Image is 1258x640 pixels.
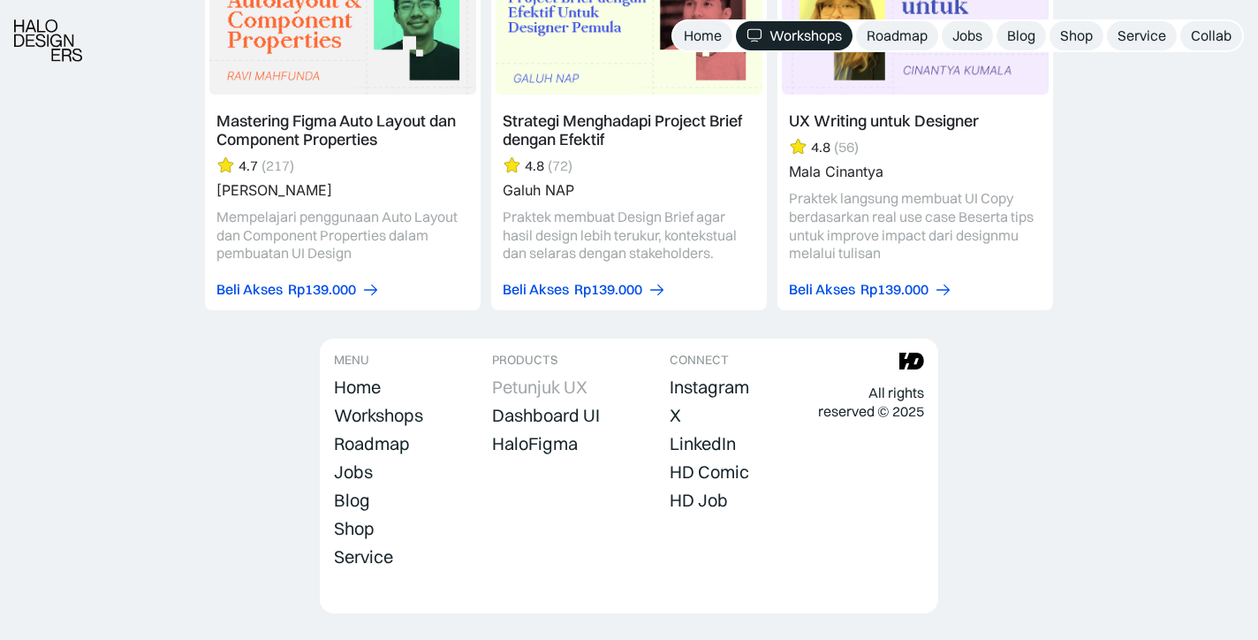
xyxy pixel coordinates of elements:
a: Shop [334,516,375,541]
div: Blog [1007,27,1035,45]
a: Jobs [334,460,373,484]
div: Rp139.000 [860,280,928,299]
a: Beli AksesRp139.000 [789,280,952,299]
div: Collab [1191,27,1231,45]
a: Beli AksesRp139.000 [503,280,666,299]
a: Beli AksesRp139.000 [216,280,380,299]
div: PRODUCTS [492,353,557,368]
a: Home [673,21,732,50]
div: Home [684,27,722,45]
a: Service [1107,21,1177,50]
div: Beli Akses [789,280,855,299]
a: X [670,403,681,428]
a: Shop [1050,21,1103,50]
div: Roadmap [867,27,928,45]
div: Jobs [334,461,373,483]
a: HD Job [670,488,728,513]
a: HD Comic [670,460,749,484]
div: Instagram [670,377,749,398]
div: Home [334,377,381,398]
div: Rp139.000 [574,280,642,299]
a: Petunjuk UX [492,375,587,400]
div: HD Comic [670,461,749,483]
div: Beli Akses [503,280,569,299]
a: Workshops [736,21,853,50]
div: Workshops [334,405,423,426]
a: Roadmap [334,431,410,456]
div: Shop [1060,27,1093,45]
div: Jobs [952,27,982,45]
a: Collab [1180,21,1242,50]
div: Petunjuk UX [492,377,587,398]
div: HD Job [670,490,728,511]
a: Workshops [334,403,423,428]
a: Home [334,375,381,400]
a: Jobs [942,21,993,50]
div: Shop [334,518,375,539]
a: Blog [334,488,370,513]
div: LinkedIn [670,433,736,454]
div: Service [1118,27,1166,45]
div: MENU [334,353,369,368]
a: Service [334,545,393,569]
div: Workshops [769,27,842,45]
a: Instagram [670,375,749,400]
div: Rp139.000 [288,280,356,299]
div: Service [334,546,393,568]
div: Beli Akses [216,280,283,299]
div: All rights reserved © 2025 [818,384,924,421]
a: Dashboard UI [492,403,600,428]
a: HaloFigma [492,431,578,456]
div: X [670,405,681,426]
div: Blog [334,490,370,511]
div: Dashboard UI [492,405,600,426]
a: Blog [997,21,1046,50]
div: CONNECT [670,353,729,368]
div: Roadmap [334,433,410,454]
a: LinkedIn [670,431,736,456]
div: HaloFigma [492,433,578,454]
a: Roadmap [856,21,938,50]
